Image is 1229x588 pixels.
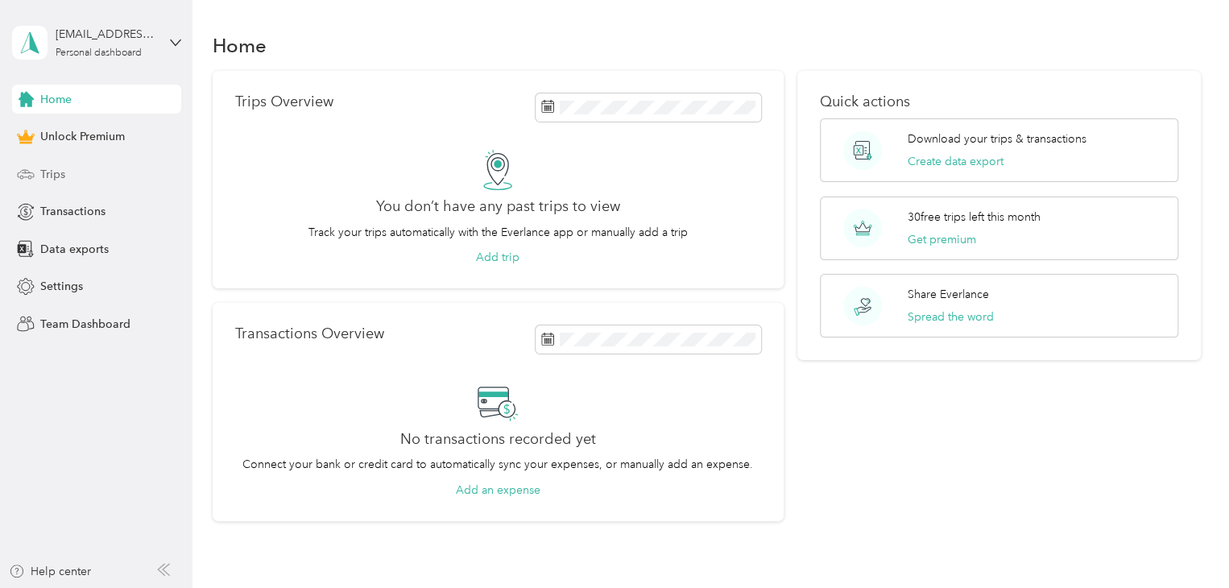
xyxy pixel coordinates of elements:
span: Home [40,91,72,108]
button: Add trip [476,249,519,266]
p: 30 free trips left this month [908,209,1041,226]
div: Personal dashboard [56,48,142,58]
iframe: Everlance-gr Chat Button Frame [1139,498,1229,588]
p: Quick actions [820,93,1178,110]
button: Spread the word [908,308,994,325]
p: Transactions Overview [235,325,384,342]
p: Trips Overview [235,93,333,110]
span: Data exports [40,241,109,258]
button: Help center [9,563,91,580]
div: [EMAIL_ADDRESS][DOMAIN_NAME] [56,26,156,43]
button: Add an expense [456,482,540,499]
p: Download your trips & transactions [908,130,1086,147]
button: Get premium [908,231,976,248]
button: Create data export [908,153,1003,170]
h2: No transactions recorded yet [400,431,596,448]
span: Trips [40,166,65,183]
h1: Home [213,37,267,54]
span: Transactions [40,203,106,220]
p: Share Everlance [908,286,989,303]
h2: You don’t have any past trips to view [376,198,620,215]
p: Track your trips automatically with the Everlance app or manually add a trip [308,224,688,241]
span: Team Dashboard [40,316,130,333]
span: Unlock Premium [40,128,125,145]
span: Settings [40,278,83,295]
p: Connect your bank or credit card to automatically sync your expenses, or manually add an expense. [242,456,753,473]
